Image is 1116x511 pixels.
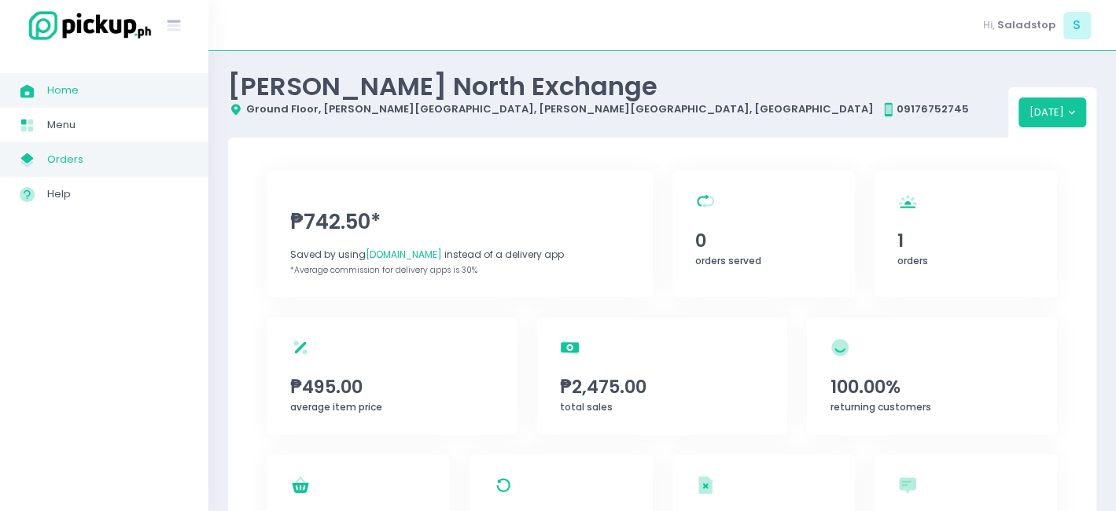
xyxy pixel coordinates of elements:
[47,184,189,204] span: Help
[228,101,1008,117] div: Ground Floor, [PERSON_NAME][GEOGRAPHIC_DATA], [PERSON_NAME][GEOGRAPHIC_DATA], [GEOGRAPHIC_DATA] 0...
[672,171,855,297] a: 0orders served
[290,207,629,237] span: ₱742.50*
[695,227,832,254] span: 0
[560,400,613,414] span: total sales
[47,149,189,170] span: Orders
[830,373,1034,400] span: 100.00%
[560,373,764,400] span: ₱2,475.00
[830,400,930,414] span: returning customers
[228,71,1008,101] div: [PERSON_NAME] North Exchange
[290,400,382,414] span: average item price
[1018,97,1087,127] button: [DATE]
[875,171,1057,297] a: 1orders
[20,9,153,42] img: logo
[807,317,1057,435] a: 100.00%returning customers
[897,254,928,267] span: orders
[366,248,442,261] span: [DOMAIN_NAME]
[290,264,477,276] span: *Average commission for delivery apps is 30%
[267,317,517,435] a: ₱495.00average item price
[1063,12,1091,39] span: S
[695,254,761,267] span: orders served
[897,227,1034,254] span: 1
[983,17,995,33] span: Hi,
[537,317,787,435] a: ₱2,475.00total sales
[290,248,629,262] div: Saved by using instead of a delivery app
[47,80,189,101] span: Home
[997,17,1055,33] span: Saladstop
[290,373,495,400] span: ₱495.00
[47,115,189,135] span: Menu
